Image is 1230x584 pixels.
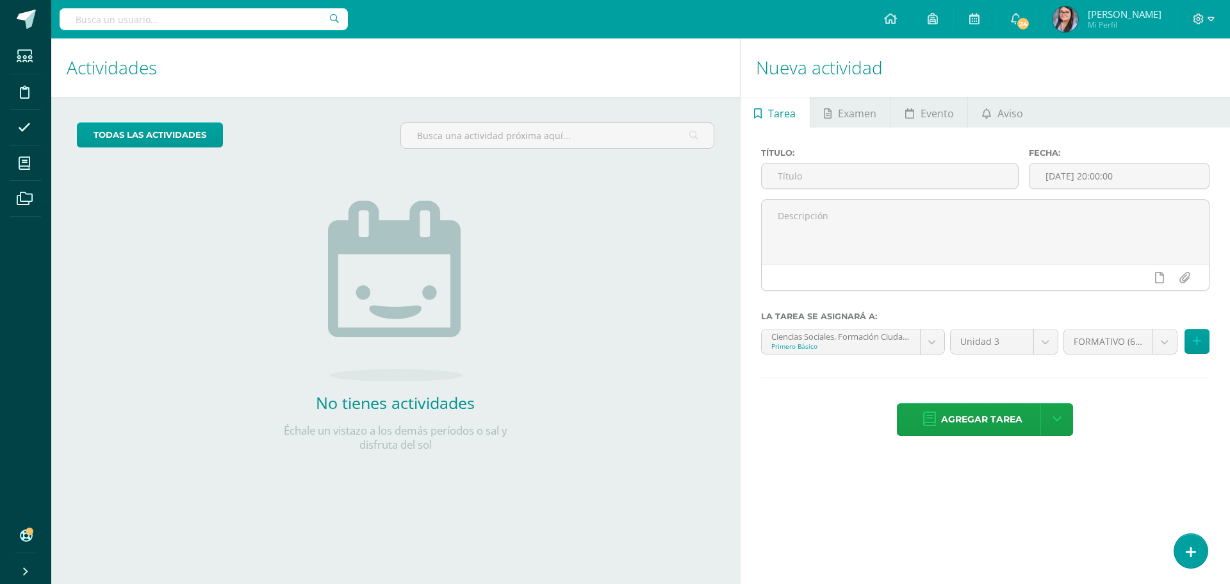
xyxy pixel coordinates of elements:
input: Fecha de entrega [1029,163,1209,188]
a: Unidad 3 [951,330,1058,354]
label: Fecha: [1029,148,1209,158]
a: Evento [891,97,967,128]
a: todas las Actividades [77,122,223,147]
h1: Nueva actividad [756,38,1215,97]
span: [PERSON_NAME] [1088,8,1161,21]
a: Examen [810,97,890,128]
div: Primero Básico [771,342,910,351]
span: 24 [1016,17,1030,31]
span: Mi Perfil [1088,19,1161,30]
a: Tarea [741,97,810,128]
span: Evento [921,98,954,129]
a: Ciencias Sociales, Formación Ciudadana e Interculturalidad 'A'Primero Básico [762,330,944,354]
label: Título: [761,148,1019,158]
span: FORMATIVO (60.0%) [1074,330,1143,354]
input: Busca una actividad próxima aquí... [401,123,713,148]
span: Agregar tarea [941,404,1022,435]
input: Busca un usuario... [60,8,348,30]
div: Ciencias Sociales, Formación Ciudadana e Interculturalidad 'A' [771,330,910,342]
img: 3701f0f65ae97d53f8a63a338b37df93.png [1053,6,1078,32]
span: Examen [838,98,876,129]
h1: Actividades [67,38,725,97]
span: Unidad 3 [960,330,1024,354]
label: La tarea se asignará a: [761,312,1209,321]
a: Aviso [968,97,1037,128]
img: no_activities.png [328,201,463,381]
a: FORMATIVO (60.0%) [1064,330,1177,354]
input: Título [762,163,1018,188]
h2: No tienes actividades [267,392,523,413]
p: Échale un vistazo a los demás períodos o sal y disfruta del sol [267,424,523,452]
span: Tarea [768,98,796,129]
span: Aviso [997,98,1023,129]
